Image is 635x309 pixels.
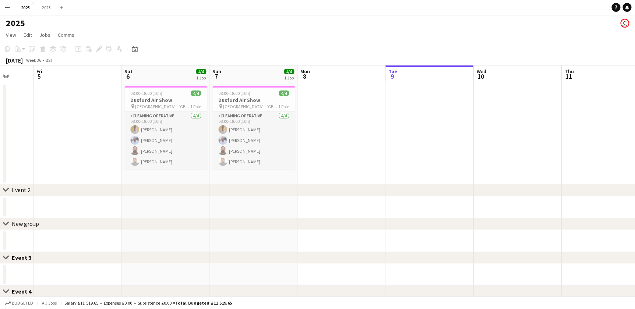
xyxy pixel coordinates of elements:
app-user-avatar: Chris hessey [620,19,629,28]
a: View [3,30,19,40]
a: Jobs [36,30,53,40]
div: [DATE] [6,57,23,64]
span: All jobs [40,300,58,306]
button: 2023 [36,0,57,15]
div: Salary £11 519.65 + Expenses £0.00 + Subsistence £0.00 = [64,300,232,306]
span: Comms [58,32,74,38]
button: 2025 [15,0,36,15]
span: View [6,32,16,38]
a: Edit [21,30,35,40]
div: New group [12,220,39,227]
span: Budgeted [12,301,33,306]
button: Budgeted [4,299,34,307]
span: Week 36 [24,57,43,63]
a: Comms [55,30,77,40]
div: Event 3 [12,254,37,261]
div: Event 4 [12,288,37,295]
h1: 2025 [6,18,25,29]
div: BST [46,57,53,63]
span: Jobs [39,32,50,38]
span: Edit [24,32,32,38]
span: Total Budgeted £11 519.65 [175,300,232,306]
div: Event 2 [12,186,31,193]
